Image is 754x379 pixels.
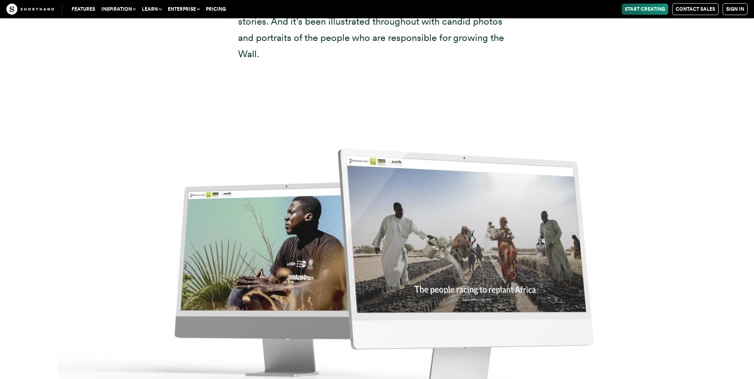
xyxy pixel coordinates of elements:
[98,4,139,15] button: Inspiration
[723,3,748,15] a: Sign in
[672,3,719,15] a: Contact Sales
[6,4,54,15] img: The Craft
[139,4,165,15] button: Learn
[622,4,668,15] a: Start Creating
[203,4,229,15] a: Pricing
[68,4,98,15] a: Features
[165,4,203,15] button: Enterprise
